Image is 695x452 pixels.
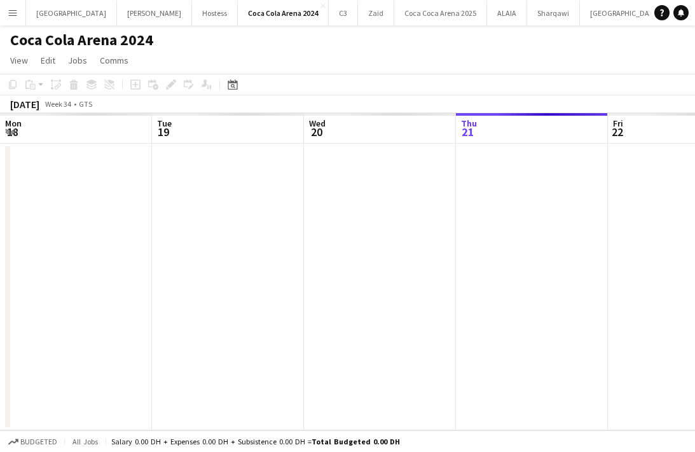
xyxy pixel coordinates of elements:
button: Coca Coca Arena 2025 [394,1,487,25]
a: View [5,52,33,69]
div: Salary 0.00 DH + Expenses 0.00 DH + Subsistence 0.00 DH = [111,437,400,446]
span: Edit [41,55,55,66]
span: Mon [5,118,22,129]
span: Thu [461,118,477,129]
button: Coca Cola Arena 2024 [238,1,329,25]
span: 21 [459,125,477,139]
a: Comms [95,52,134,69]
span: Fri [613,118,623,129]
button: [GEOGRAPHIC_DATA] [26,1,117,25]
span: 18 [3,125,22,139]
button: C3 [329,1,358,25]
button: Sharqawi [527,1,580,25]
span: View [10,55,28,66]
span: Budgeted [20,437,57,446]
span: 20 [307,125,326,139]
span: Tue [157,118,172,129]
button: ALAIA [487,1,527,25]
button: [GEOGRAPHIC_DATA] - 2025 [580,1,691,25]
a: Edit [36,52,60,69]
span: 19 [155,125,172,139]
button: Hostess [192,1,238,25]
a: Jobs [63,52,92,69]
span: Wed [309,118,326,129]
span: All jobs [70,437,100,446]
div: GTS [79,99,92,109]
h1: Coca Cola Arena 2024 [10,31,153,50]
button: [PERSON_NAME] [117,1,192,25]
span: Comms [100,55,128,66]
span: Total Budgeted 0.00 DH [312,437,400,446]
span: 22 [611,125,623,139]
button: Zaid [358,1,394,25]
button: Budgeted [6,435,59,449]
div: [DATE] [10,98,39,111]
span: Jobs [68,55,87,66]
span: Week 34 [42,99,74,109]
